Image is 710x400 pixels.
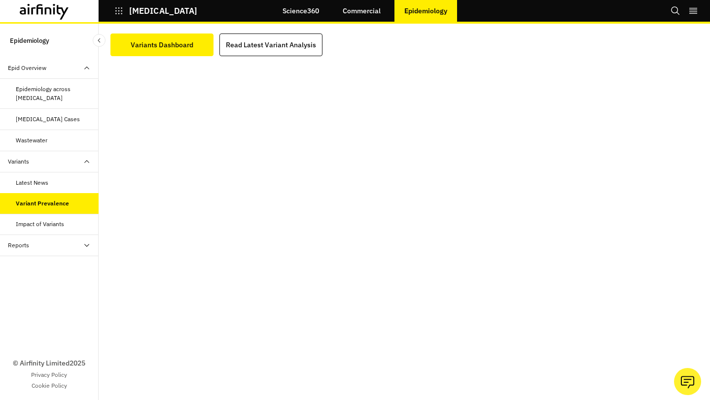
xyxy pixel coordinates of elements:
[16,178,48,187] div: Latest News
[131,38,193,52] div: Variants Dashboard
[8,157,29,166] div: Variants
[16,199,69,208] div: Variant Prevalence
[8,64,46,72] div: Epid Overview
[16,220,64,229] div: Impact of Variants
[16,115,80,124] div: [MEDICAL_DATA] Cases
[31,370,67,379] a: Privacy Policy
[32,381,67,390] a: Cookie Policy
[404,7,447,15] p: Epidemiology
[129,6,197,15] p: [MEDICAL_DATA]
[16,85,91,102] div: Epidemiology across [MEDICAL_DATA]
[114,2,197,19] button: [MEDICAL_DATA]
[10,32,49,50] p: Epidemiology
[8,241,29,250] div: Reports
[93,34,106,47] button: Close Sidebar
[13,358,85,368] p: © Airfinity Limited 2025
[674,368,701,395] button: Ask our analysts
[671,2,680,19] button: Search
[16,136,47,145] div: Wastewater
[226,38,316,52] div: Read Latest Variant Analysis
